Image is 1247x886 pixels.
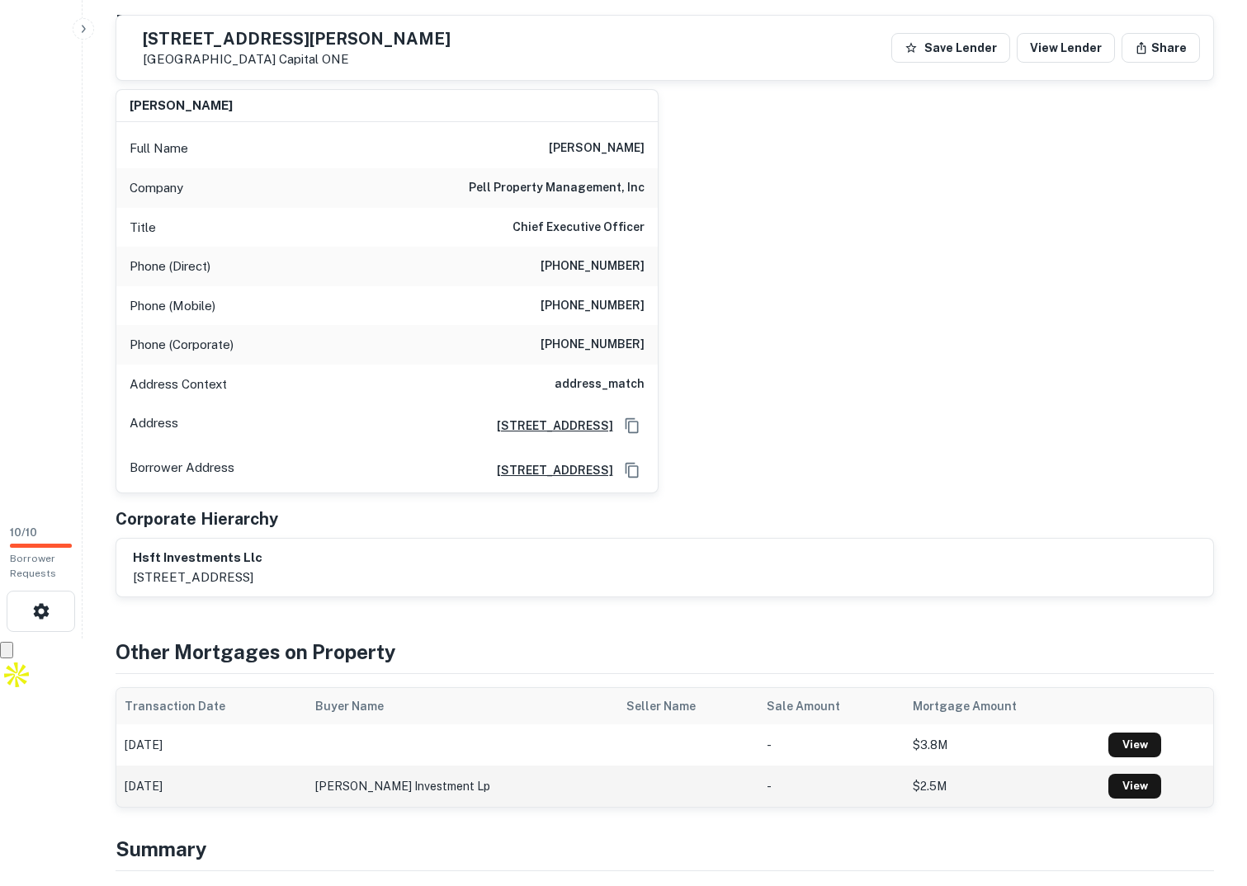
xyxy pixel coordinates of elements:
[541,296,645,316] h6: [PHONE_NUMBER]
[758,766,905,807] td: -
[10,526,37,539] span: 10 / 10
[307,688,618,724] th: Buyer Name
[484,417,613,435] a: [STREET_ADDRESS]
[116,688,307,724] th: Transaction Date
[1164,754,1247,833] iframe: Chat Widget
[541,335,645,355] h6: [PHONE_NUMBER]
[905,724,1100,766] td: $3.8M
[512,218,645,238] h6: Chief Executive Officer
[1108,774,1161,799] a: View
[620,413,645,438] button: Copy Address
[891,33,1010,63] button: Save Lender
[130,257,210,276] p: Phone (Direct)
[116,766,307,807] td: [DATE]
[116,507,278,531] h5: Corporate Hierarchy
[307,766,618,807] td: [PERSON_NAME] investment lp
[130,218,156,238] p: Title
[130,413,178,438] p: Address
[143,31,451,47] h5: [STREET_ADDRESS][PERSON_NAME]
[130,139,188,158] p: Full Name
[130,296,215,316] p: Phone (Mobile)
[130,335,234,355] p: Phone (Corporate)
[618,688,758,724] th: Seller Name
[620,458,645,483] button: Copy Address
[116,834,1214,864] h4: Summary
[130,178,183,198] p: Company
[130,97,233,115] h6: [PERSON_NAME]
[549,139,645,158] h6: [PERSON_NAME]
[758,724,905,766] td: -
[10,553,56,579] span: Borrower Requests
[541,257,645,276] h6: [PHONE_NUMBER]
[133,549,262,568] h6: hsft investments llc
[469,178,645,198] h6: pell property management, inc
[555,375,645,394] h6: address_match
[116,7,243,37] h4: Buyer Details
[279,52,349,66] a: Capital ONE
[484,461,613,479] a: [STREET_ADDRESS]
[1122,33,1200,63] button: Share
[758,688,905,724] th: Sale Amount
[143,52,451,67] p: [GEOGRAPHIC_DATA]
[1108,733,1161,757] a: View
[116,637,1214,667] h4: Other Mortgages on Property
[130,375,227,394] p: Address Context
[905,766,1100,807] td: $2.5M
[1017,33,1115,63] a: View Lender
[130,458,234,483] p: Borrower Address
[905,688,1100,724] th: Mortgage Amount
[133,568,262,587] p: [STREET_ADDRESS]
[116,724,307,766] td: [DATE]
